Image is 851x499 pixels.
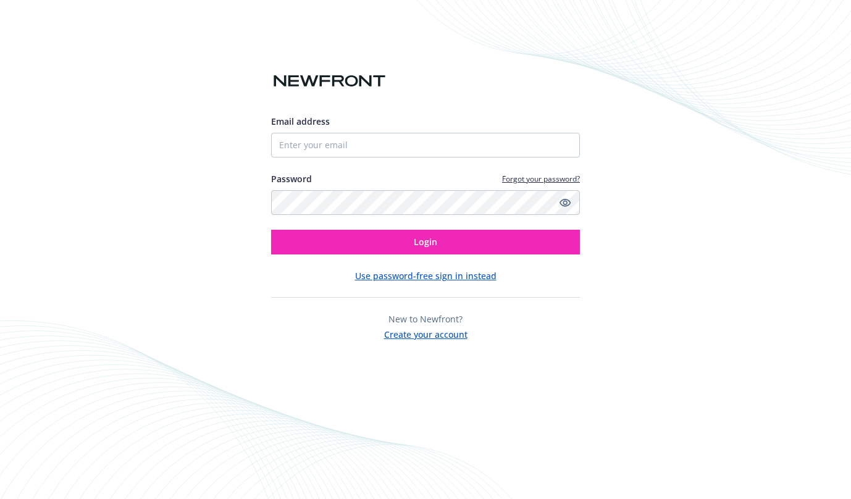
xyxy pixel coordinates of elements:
button: Login [271,230,580,254]
a: Show password [558,195,572,210]
span: Login [414,236,437,248]
img: Newfront logo [271,70,388,92]
label: Password [271,172,312,185]
span: New to Newfront? [388,313,463,325]
button: Create your account [384,325,467,341]
a: Forgot your password? [502,174,580,184]
input: Enter your email [271,133,580,157]
span: Email address [271,115,330,127]
input: Enter your password [271,190,580,215]
button: Use password-free sign in instead [355,269,497,282]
